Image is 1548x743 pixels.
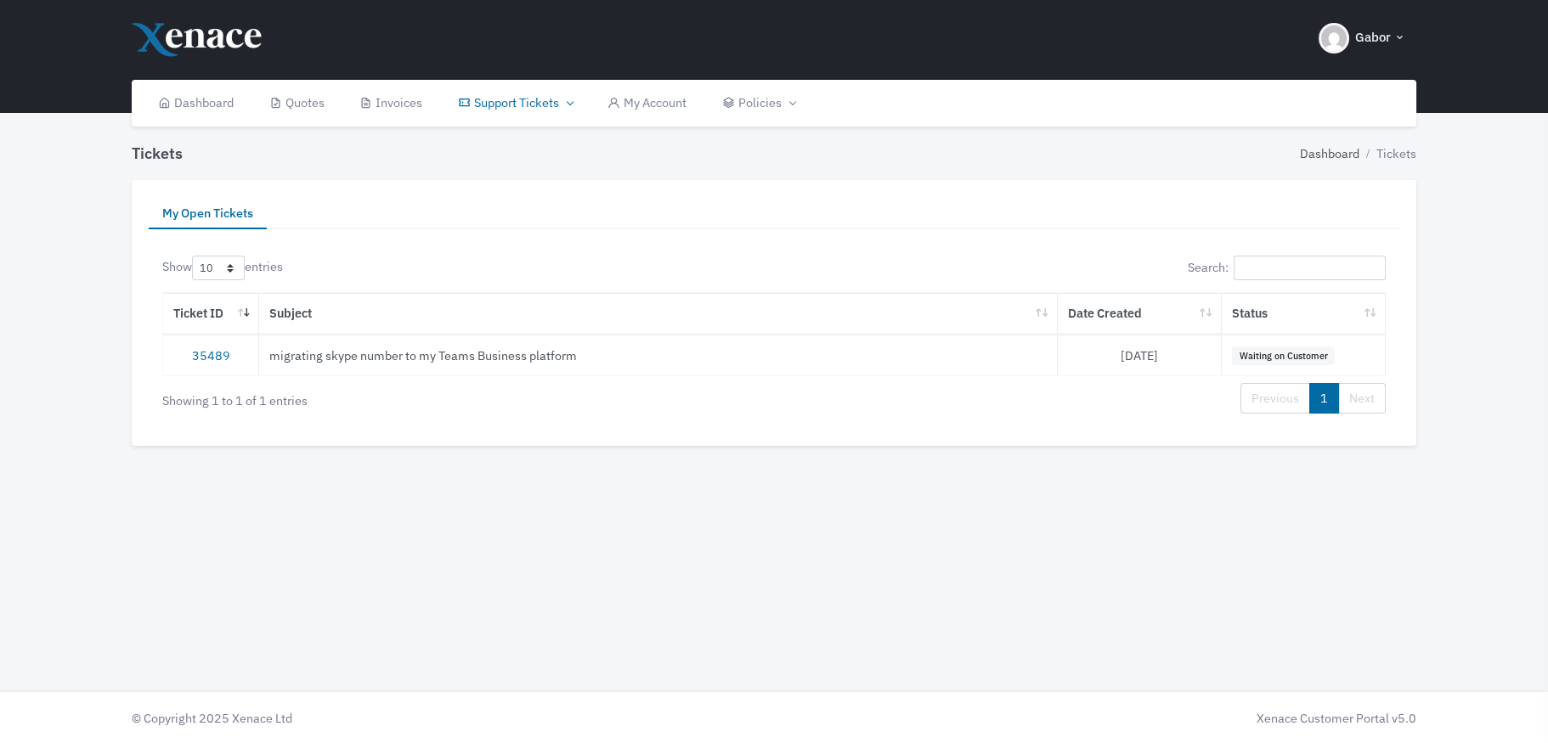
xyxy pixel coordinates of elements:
h4: Tickets [132,144,183,163]
td: [DATE] [1058,335,1222,375]
div: Xenace Customer Portal v5.0 [782,709,1416,728]
a: Dashboard [1300,144,1359,163]
img: Header Avatar [1319,23,1349,53]
label: Show entries [162,256,283,280]
th: Date Created: activate to sort column ascending [1058,293,1222,335]
a: Quotes [251,80,342,127]
a: Policies [704,80,812,127]
span: My Open Tickets [162,205,253,221]
div: © Copyright 2025 Xenace Ltd [123,709,774,728]
li: Tickets [1359,144,1416,163]
a: 1 [1309,383,1339,414]
span: Gabor [1355,28,1391,48]
a: My Account [590,80,704,127]
button: Gabor [1308,8,1416,68]
label: Search: [1188,256,1386,280]
select: Showentries [192,256,245,280]
a: Support Tickets [440,80,590,127]
input: Search: [1234,256,1386,280]
span: Waiting on Customer [1232,346,1335,365]
a: Dashboard [140,80,251,127]
a: Invoices [342,80,440,127]
td: migrating skype number to my Teams Business platform [259,335,1058,375]
a: 35489 [192,347,230,363]
th: Subject: activate to sort column ascending [259,293,1058,335]
th: Ticket ID: activate to sort column ascending [163,293,259,335]
div: Showing 1 to 1 of 1 entries [162,381,664,410]
th: Status: activate to sort column ascending [1222,293,1386,335]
